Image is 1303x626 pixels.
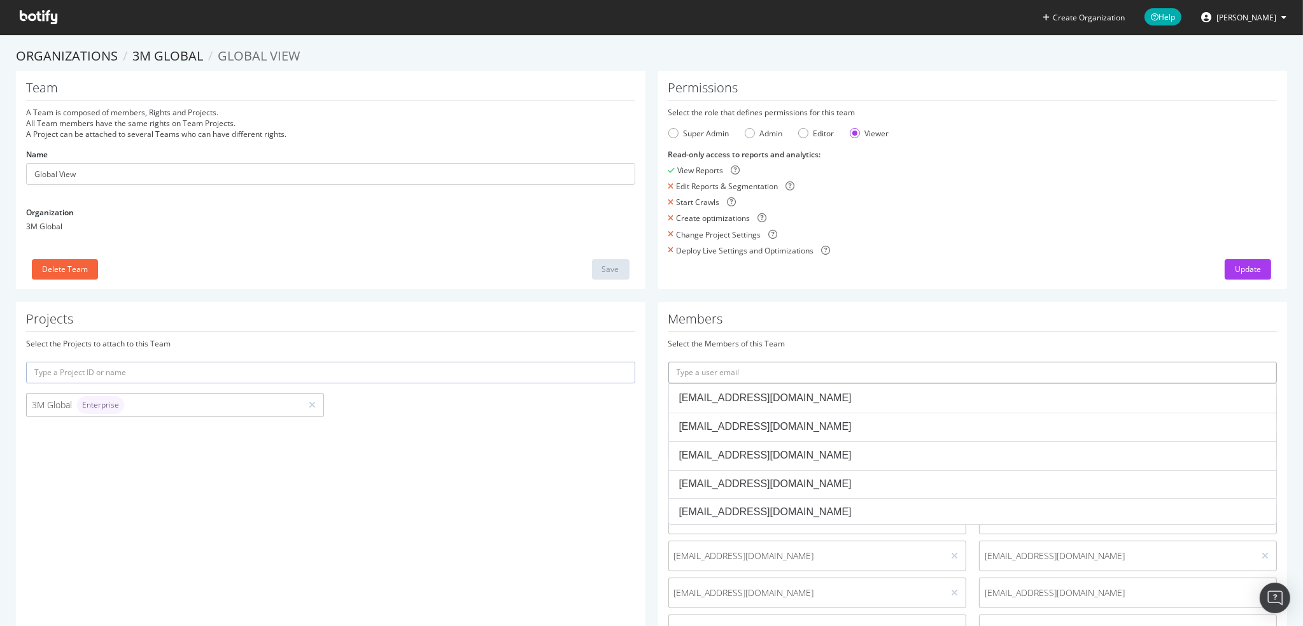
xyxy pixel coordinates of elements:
[32,396,296,414] div: 3M Global
[26,163,635,185] input: Name
[674,587,938,599] span: [EMAIL_ADDRESS][DOMAIN_NAME]
[668,338,1278,349] div: Select the Members of this Team
[1260,583,1290,613] div: Open Intercom Messenger
[679,505,1267,520] div: [EMAIL_ADDRESS][DOMAIN_NAME]
[1145,8,1181,25] span: Help
[668,312,1278,332] h1: Members
[798,128,835,139] div: Editor
[985,587,1249,599] span: [EMAIL_ADDRESS][DOMAIN_NAME]
[1225,259,1271,280] button: Update
[813,128,835,139] div: Editor
[592,259,630,280] button: Save
[1191,7,1297,27] button: [PERSON_NAME]
[32,259,98,280] button: Delete Team
[668,362,1278,383] input: Type a user email
[850,128,889,139] div: Viewer
[1235,264,1261,274] div: Update
[602,264,619,274] div: Save
[745,128,783,139] div: Admin
[218,47,300,64] span: Global View
[865,128,889,139] div: Viewer
[26,107,635,139] div: A Team is composed of members, Rights and Projects. All Team members have the same rights on Team...
[26,221,635,232] div: 3M Global
[678,165,724,176] div: View Reports
[677,181,778,192] div: Edit Reports & Segmentation
[26,81,635,101] h1: Team
[82,401,119,409] span: Enterprise
[132,47,203,64] a: 3M Global
[16,47,118,64] a: Organizations
[679,420,1267,434] div: [EMAIL_ADDRESS][DOMAIN_NAME]
[677,197,720,208] div: Start Crawls
[684,128,729,139] div: Super Admin
[677,229,761,240] div: Change Project Settings
[760,128,783,139] div: Admin
[668,107,1278,118] div: Select the role that defines permissions for this team
[677,213,750,224] div: Create optimizations
[674,550,938,562] span: [EMAIL_ADDRESS][DOMAIN_NAME]
[26,207,74,218] label: Organization
[26,312,635,332] h1: Projects
[16,47,1287,66] ol: breadcrumbs
[77,396,124,414] div: brand label
[677,245,814,256] div: Deploy Live Settings and Optimizations
[679,477,1267,492] div: [EMAIL_ADDRESS][DOMAIN_NAME]
[668,128,729,139] div: Super Admin
[668,81,1278,101] h1: Permissions
[668,149,1278,160] div: Read-only access to reports and analytics :
[985,550,1249,562] span: [EMAIL_ADDRESS][DOMAIN_NAME]
[679,448,1267,463] div: [EMAIL_ADDRESS][DOMAIN_NAME]
[1042,11,1125,24] button: Create Organization
[26,149,48,160] label: Name
[26,338,635,349] div: Select the Projects to attach to this Team
[42,264,88,274] div: Delete Team
[26,362,635,383] input: Type a Project ID or name
[1216,12,1276,23] span: Peter Schorn
[679,391,1267,406] div: [EMAIL_ADDRESS][DOMAIN_NAME]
